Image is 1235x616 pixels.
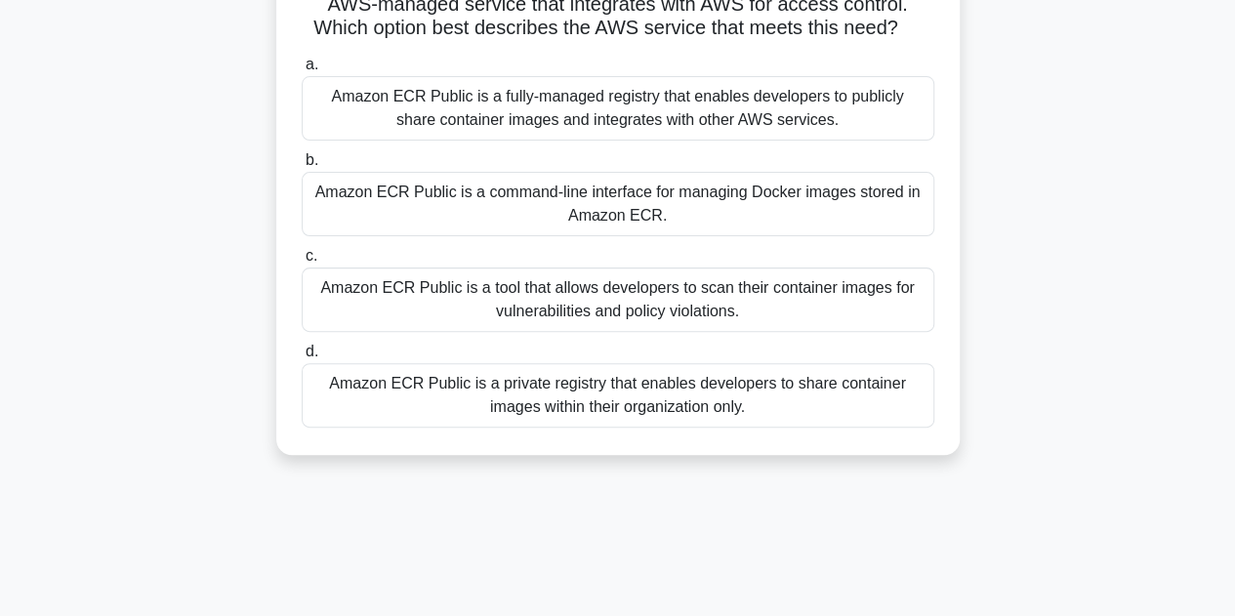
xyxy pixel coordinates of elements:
[302,76,934,141] div: Amazon ECR Public is a fully-managed registry that enables developers to publicly share container...
[306,343,318,359] span: d.
[302,267,934,332] div: Amazon ECR Public is a tool that allows developers to scan their container images for vulnerabili...
[302,363,934,428] div: Amazon ECR Public is a private registry that enables developers to share container images within ...
[306,247,317,264] span: c.
[306,56,318,72] span: a.
[302,172,934,236] div: Amazon ECR Public is a command-line interface for managing Docker images stored in Amazon ECR.
[306,151,318,168] span: b.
